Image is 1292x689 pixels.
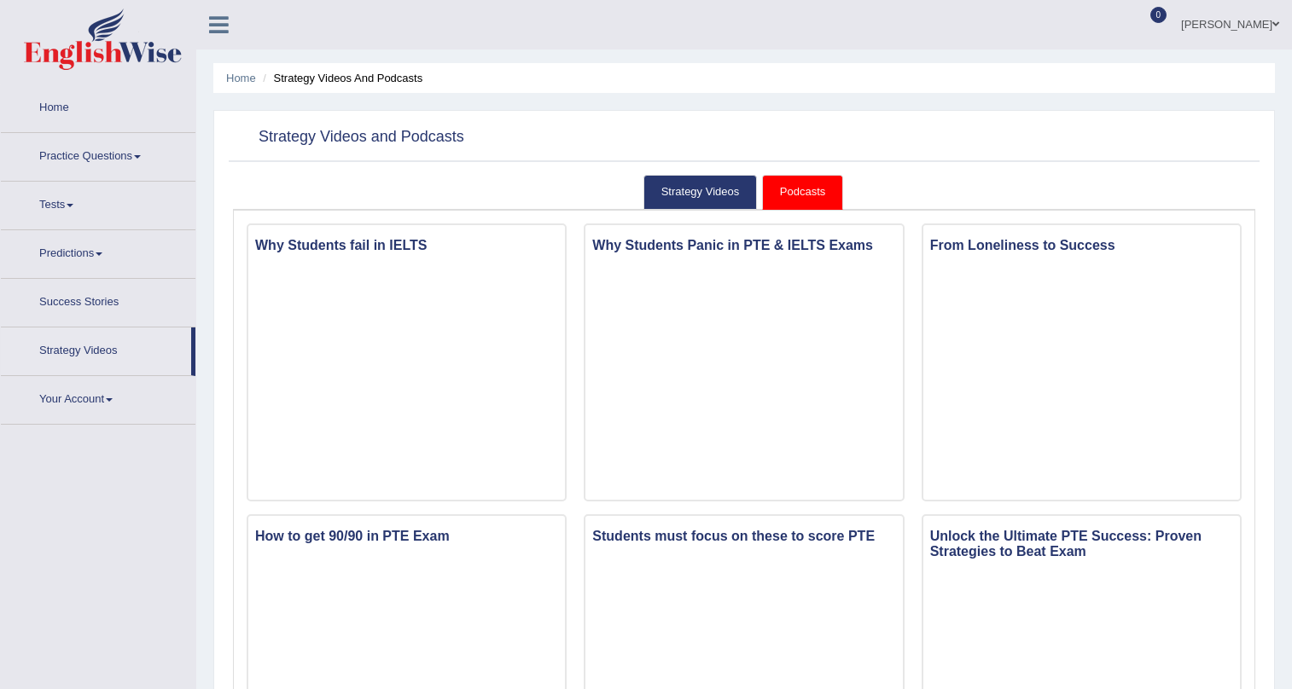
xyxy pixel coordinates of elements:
a: Success Stories [1,279,195,321]
li: Strategy Videos and Podcasts [259,70,422,86]
h3: How to get 90/90 in PTE Exam [248,524,565,548]
h3: Why Students fail in IELTS [248,234,565,258]
a: Home [1,84,195,127]
h3: From Loneliness to Success [923,234,1240,258]
h3: Why Students Panic in PTE & IELTS Exams [585,234,902,258]
a: Podcasts [762,175,843,210]
span: 0 [1150,7,1167,23]
a: Strategy Videos [643,175,758,210]
h2: Strategy Videos and Podcasts [233,124,464,150]
a: Practice Questions [1,133,195,176]
a: Your Account [1,376,195,419]
a: Tests [1,182,195,224]
a: Home [226,72,256,84]
a: Strategy Videos [1,327,191,370]
a: Predictions [1,230,195,273]
h3: Students must focus on these to score PTE [585,524,902,548]
h3: Unlock the Ultimate PTE Success: Proven Strategies to Beat Exam [923,524,1240,563]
